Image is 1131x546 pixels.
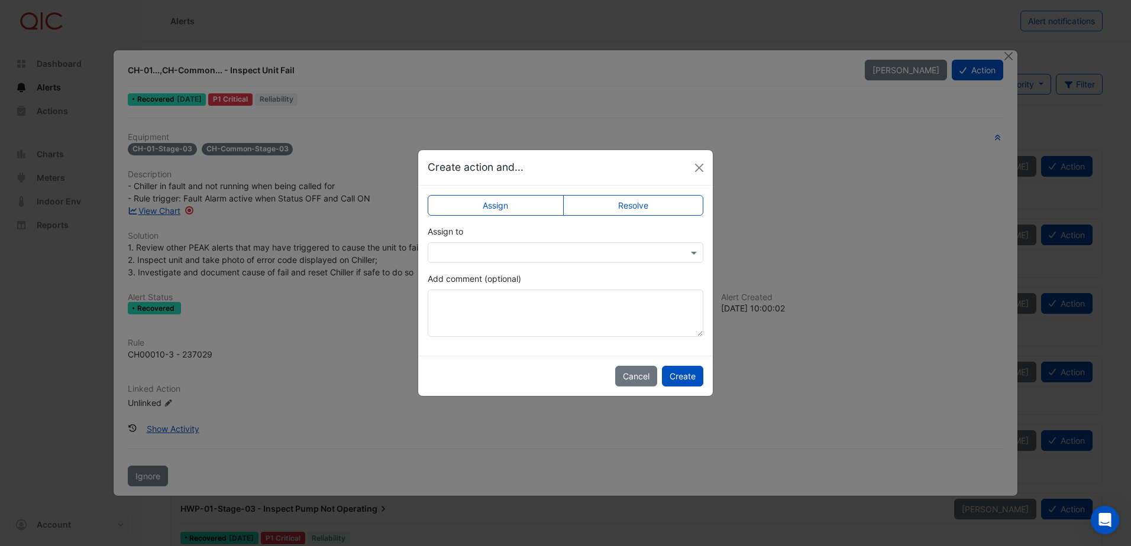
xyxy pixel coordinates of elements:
[615,366,657,386] button: Cancel
[563,195,704,216] label: Resolve
[690,159,708,177] button: Close
[428,195,564,216] label: Assign
[428,225,463,238] label: Assign to
[1091,506,1119,534] div: Open Intercom Messenger
[662,366,703,386] button: Create
[428,160,524,175] h5: Create action and...
[428,272,521,285] label: Add comment (optional)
